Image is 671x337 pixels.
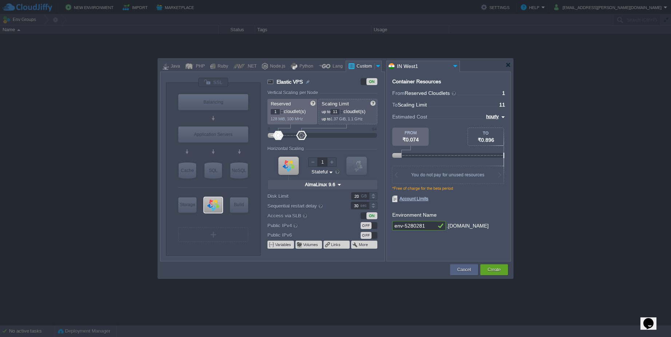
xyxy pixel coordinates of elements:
[392,90,405,96] span: From
[499,102,505,108] span: 11
[267,212,341,220] label: Access via SLB
[366,212,377,219] div: ON
[392,102,398,108] span: To
[267,202,341,210] label: Sequential restart delay
[204,197,222,213] div: Elastic VPS
[178,94,248,110] div: Load Balancer
[168,61,180,72] div: Java
[402,137,419,143] span: ₹0.074
[230,197,248,212] div: Build
[297,61,313,72] div: Python
[392,79,441,84] div: Container Resources
[322,107,375,115] p: cloudlet(s)
[457,266,471,273] button: Cancel
[178,197,196,213] div: Storage Containers
[178,94,248,110] div: Balancing
[179,163,196,178] div: Cache
[640,308,664,330] iframe: chat widget
[322,117,330,121] span: up to
[361,232,372,239] div: OFF
[178,197,196,212] div: Storage
[392,212,437,218] label: Environment Name
[372,127,377,131] div: 64
[178,227,248,242] div: Create New Layer
[267,231,341,239] label: Public IPv6
[360,202,368,209] div: sec
[303,242,319,248] button: Volumes
[268,61,285,72] div: Node.js
[268,127,270,131] div: 0
[446,221,489,231] div: .[DOMAIN_NAME]
[230,163,248,178] div: NoSQL
[392,196,428,202] span: Account Limits
[468,131,504,135] div: TO
[271,117,303,121] span: 128 MiB, 100 MHz
[267,192,341,200] label: Disk Limit
[331,242,341,248] button: Links
[178,127,248,143] div: Application Servers
[267,90,320,95] div: Vertical Scaling per Node
[194,61,205,72] div: PHP
[354,61,374,72] div: Custom
[267,221,341,229] label: Public IPv4
[392,113,427,121] span: Estimated Cost
[405,90,457,96] span: Reserved Cloudlets
[215,61,228,72] div: Ruby
[366,78,377,85] div: ON
[205,163,222,178] div: SQL Databases
[488,266,501,273] button: Create
[271,107,315,115] p: cloudlet(s)
[330,61,343,72] div: Lang
[230,197,248,213] div: Build Node
[322,109,330,114] span: up to
[502,90,505,96] span: 1
[205,163,222,178] div: SQL
[275,242,292,248] button: Variables
[361,222,372,229] div: OFF
[322,101,349,107] span: Scaling Limit
[392,186,505,196] div: *Free of charge for the beta period
[230,163,248,178] div: NoSQL Databases
[267,146,306,151] div: Horizontal Scaling
[330,117,363,121] span: 1.37 GiB, 1.1 GHz
[359,242,369,248] button: More
[398,102,427,108] span: Scaling Limit
[361,193,368,200] div: GB
[392,131,429,135] div: FROM
[271,101,291,107] span: Reserved
[478,137,494,143] span: ₹0.896
[245,61,257,72] div: .NET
